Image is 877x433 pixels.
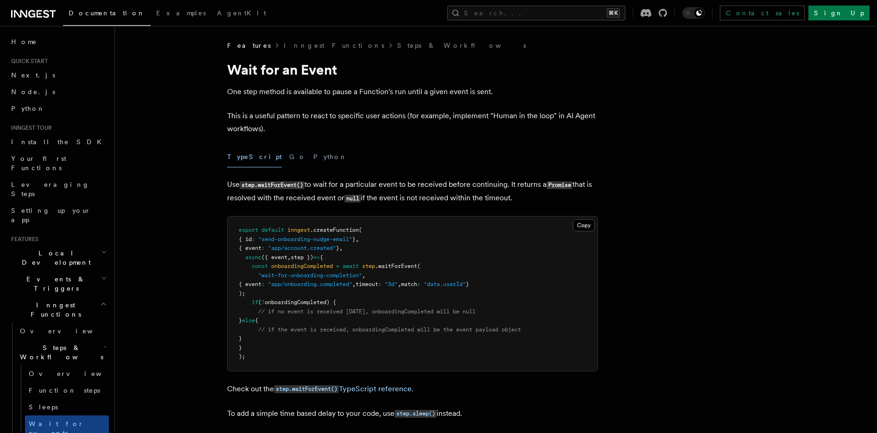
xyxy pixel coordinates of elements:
code: null [344,195,361,203]
span: , [362,272,365,279]
a: Leveraging Steps [7,176,109,202]
span: Quick start [7,57,48,65]
span: Node.js [11,88,55,96]
span: Features [227,41,271,50]
span: : [417,281,420,287]
button: Inngest Functions [7,297,109,323]
span: = [336,263,339,269]
span: } [239,317,242,324]
span: , [339,245,343,251]
span: Examples [156,9,206,17]
span: .createFunction [310,227,359,233]
span: } [239,344,242,351]
span: default [261,227,284,233]
h1: Wait for an Event [227,61,598,78]
span: Documentation [69,9,145,17]
span: Sleeps [29,403,58,411]
button: Copy [573,219,595,231]
span: else [242,317,255,324]
span: if [252,299,258,306]
a: Your first Functions [7,150,109,176]
span: const [252,263,268,269]
button: TypeScript [227,146,282,167]
a: Documentation [63,3,151,26]
span: Features [7,236,38,243]
span: step }) [291,254,313,261]
span: } [466,281,469,287]
span: { event [239,281,261,287]
a: Sign Up [808,6,870,20]
a: Sleeps [25,399,109,415]
span: match [401,281,417,287]
span: "wait-for-onboarding-completion" [258,272,362,279]
span: ({ event [261,254,287,261]
span: ( [258,299,261,306]
span: ); [239,353,245,360]
a: Setting up your app [7,202,109,228]
a: Function steps [25,382,109,399]
p: To add a simple time based delay to your code, use instead. [227,407,598,420]
button: Local Development [7,245,109,271]
span: } [352,236,356,242]
a: Install the SDK [7,134,109,150]
span: // if no event is received [DATE], onboardingCompleted will be null [258,308,476,315]
a: step.waitForEvent()TypeScript reference. [274,384,413,393]
span: await [343,263,359,269]
span: } [239,335,242,342]
a: Contact sales [720,6,805,20]
span: Steps & Workflows [16,343,103,362]
span: : [261,245,265,251]
p: One step method is available to pause a Function's run until a given event is sent. [227,85,598,98]
span: Inngest tour [7,124,52,132]
span: Events & Triggers [7,274,101,293]
span: "app/onboarding.completed" [268,281,352,287]
a: step.sleep() [394,409,437,418]
span: , [356,236,359,242]
span: Overview [29,370,124,377]
span: ( [417,263,420,269]
button: Go [289,146,306,167]
span: { [255,317,258,324]
span: , [398,281,401,287]
span: "app/account.created" [268,245,336,251]
span: , [352,281,356,287]
span: { event [239,245,261,251]
span: ! [261,299,265,306]
span: async [245,254,261,261]
span: Function steps [29,387,100,394]
p: This is a useful pattern to react to specific user actions (for example, implement "Human in the ... [227,109,598,135]
a: Overview [25,365,109,382]
span: , [287,254,291,261]
span: ); [239,290,245,297]
span: } [336,245,339,251]
span: Home [11,37,37,46]
span: "send-onboarding-nudge-email" [258,236,352,242]
a: Examples [151,3,211,25]
button: Steps & Workflows [16,339,109,365]
span: Next.js [11,71,55,79]
span: Overview [20,327,115,335]
span: "data.userId" [424,281,466,287]
span: onboardingCompleted) { [265,299,336,306]
code: step.waitForEvent() [274,385,339,393]
code: step.waitForEvent() [240,181,305,189]
span: => [313,254,320,261]
span: ( [359,227,362,233]
code: step.sleep() [394,410,437,418]
span: onboardingCompleted [271,263,333,269]
span: step [362,263,375,269]
a: Inngest Functions [284,41,384,50]
span: AgentKit [217,9,266,17]
a: Python [7,100,109,117]
button: Python [313,146,347,167]
span: Your first Functions [11,155,66,172]
span: { [320,254,323,261]
code: Promise [547,181,572,189]
button: Toggle dark mode [682,7,705,19]
a: Next.js [7,67,109,83]
span: inngest [287,227,310,233]
a: Overview [16,323,109,339]
a: Steps & Workflows [397,41,526,50]
button: Events & Triggers [7,271,109,297]
button: Search...⌘K [447,6,625,20]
